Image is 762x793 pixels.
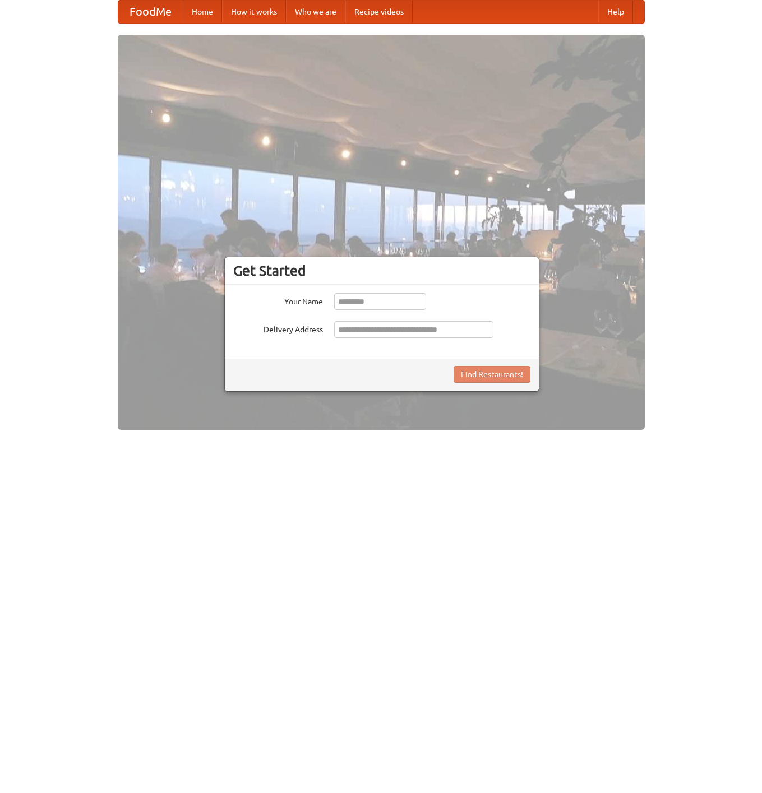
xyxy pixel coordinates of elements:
[233,262,530,279] h3: Get Started
[183,1,222,23] a: Home
[345,1,413,23] a: Recipe videos
[222,1,286,23] a: How it works
[286,1,345,23] a: Who we are
[233,293,323,307] label: Your Name
[233,321,323,335] label: Delivery Address
[454,366,530,383] button: Find Restaurants!
[598,1,633,23] a: Help
[118,1,183,23] a: FoodMe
